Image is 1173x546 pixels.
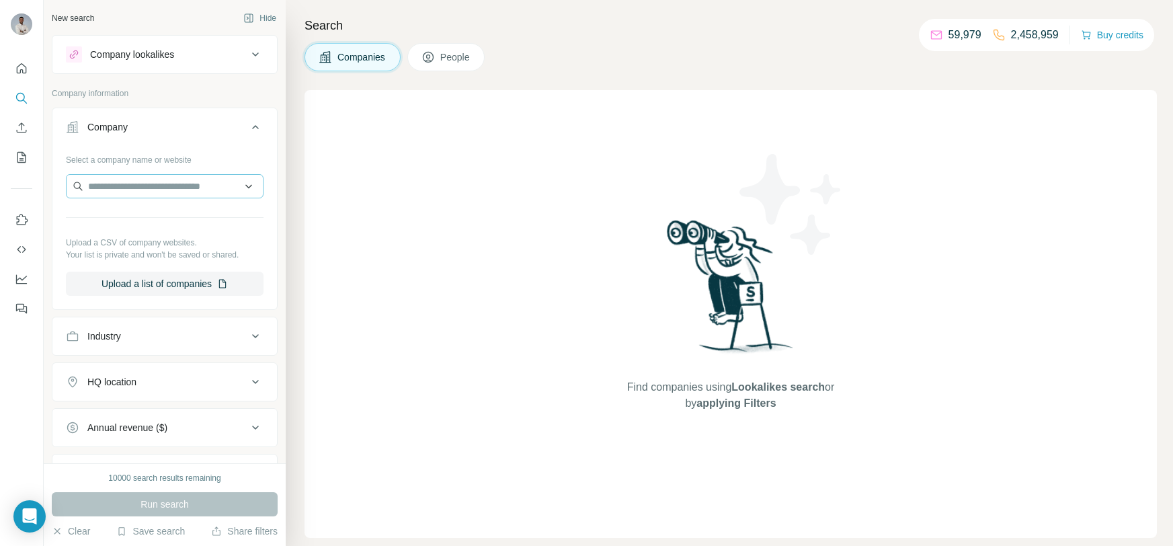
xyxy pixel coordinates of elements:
[623,379,838,412] span: Find companies using or by
[116,524,185,538] button: Save search
[52,412,277,444] button: Annual revenue ($)
[13,500,46,533] div: Open Intercom Messenger
[87,421,167,434] div: Annual revenue ($)
[11,267,32,291] button: Dashboard
[66,249,264,261] p: Your list is private and won't be saved or shared.
[52,87,278,100] p: Company information
[52,12,94,24] div: New search
[87,329,121,343] div: Industry
[234,8,286,28] button: Hide
[52,111,277,149] button: Company
[66,149,264,166] div: Select a company name or website
[52,38,277,71] button: Company lookalikes
[305,16,1157,35] h4: Search
[52,320,277,352] button: Industry
[108,472,220,484] div: 10000 search results remaining
[1011,27,1059,43] p: 2,458,959
[11,86,32,110] button: Search
[11,116,32,140] button: Enrich CSV
[11,208,32,232] button: Use Surfe on LinkedIn
[90,48,174,61] div: Company lookalikes
[11,13,32,35] img: Avatar
[11,297,32,321] button: Feedback
[1081,26,1143,44] button: Buy credits
[66,272,264,296] button: Upload a list of companies
[52,457,277,490] button: Employees (size)
[87,375,136,389] div: HQ location
[11,56,32,81] button: Quick start
[11,145,32,169] button: My lists
[440,50,471,64] span: People
[11,237,32,262] button: Use Surfe API
[66,237,264,249] p: Upload a CSV of company websites.
[337,50,387,64] span: Companies
[661,217,801,366] img: Surfe Illustration - Woman searching with binoculars
[211,524,278,538] button: Share filters
[52,524,90,538] button: Clear
[52,366,277,398] button: HQ location
[731,381,825,393] span: Lookalikes search
[731,144,852,265] img: Surfe Illustration - Stars
[87,120,128,134] div: Company
[696,397,776,409] span: applying Filters
[948,27,981,43] p: 59,979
